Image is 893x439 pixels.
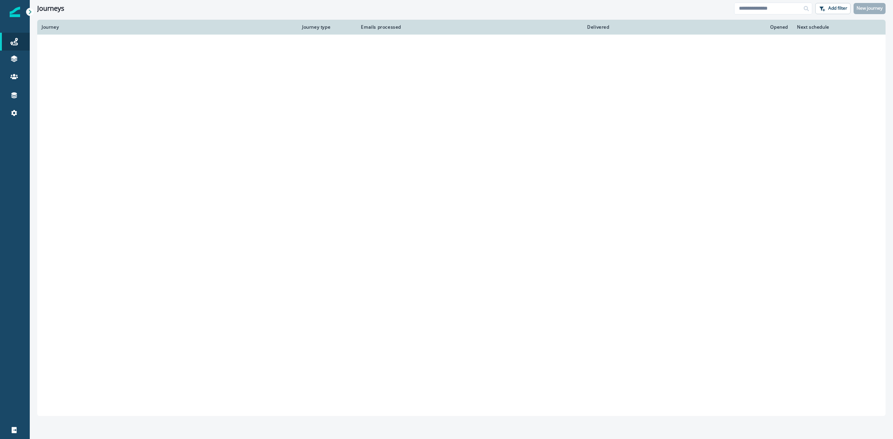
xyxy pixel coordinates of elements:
div: Opened [618,24,788,30]
div: Next schedule [797,24,862,30]
div: Journey [42,24,293,30]
p: New journey [857,6,883,11]
div: Journey type [302,24,349,30]
img: Inflection [10,7,20,17]
button: Add filter [815,3,851,14]
h1: Journeys [37,4,64,13]
div: Delivered [410,24,609,30]
div: Emails processed [358,24,401,30]
button: New journey [854,3,886,14]
p: Add filter [828,6,847,11]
